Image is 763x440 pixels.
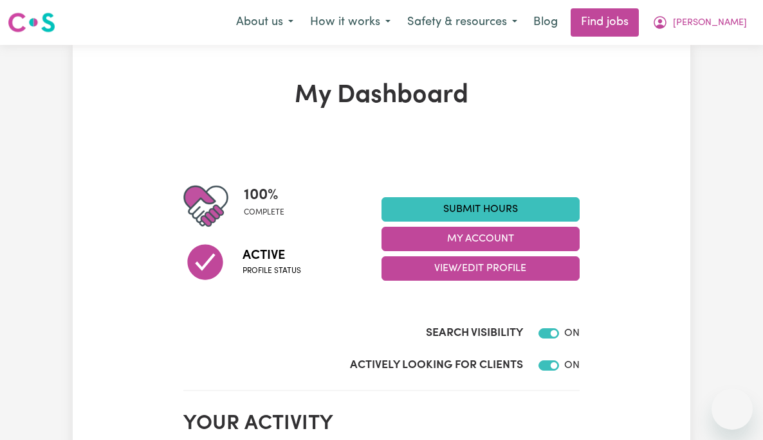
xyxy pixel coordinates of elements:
span: Profile status [243,265,301,277]
span: ON [564,360,580,371]
button: Safety & resources [399,9,526,36]
a: Find jobs [571,8,639,37]
span: 100 % [244,184,284,207]
button: My Account [644,9,755,36]
span: complete [244,207,284,218]
button: How it works [302,9,399,36]
span: Active [243,246,301,265]
span: ON [564,328,580,339]
button: My Account [381,227,580,251]
label: Search Visibility [426,325,523,342]
label: Actively Looking for Clients [350,357,523,374]
h1: My Dashboard [183,81,580,112]
a: Careseekers logo [8,8,55,37]
div: Profile completeness: 100% [244,184,295,229]
button: About us [228,9,302,36]
img: Careseekers logo [8,11,55,34]
a: Submit Hours [381,197,580,222]
button: View/Edit Profile [381,256,580,281]
iframe: Button to launch messaging window [712,389,753,430]
span: [PERSON_NAME] [673,16,747,30]
h2: Your activity [183,412,580,436]
a: Blog [526,8,565,37]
